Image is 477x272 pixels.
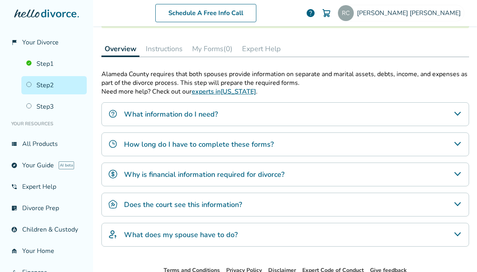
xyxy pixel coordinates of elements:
[22,38,59,47] span: Your Divorce
[108,169,118,179] img: Why is financial information required for divorce?
[21,55,87,73] a: Step1
[6,116,87,132] li: Your Resources
[108,199,118,209] img: Does the court see this information?
[101,102,469,126] div: What information do I need?
[124,199,242,210] h4: Does the court see this information?
[6,220,87,239] a: account_childChildren & Custody
[155,4,256,22] a: Schedule A Free Info Call
[124,169,284,180] h4: Why is financial information required for divorce?
[322,8,331,18] img: Cart
[101,70,469,87] p: Alameda County requires that both spouses provide information on separate and marital assets, deb...
[239,41,284,57] button: Expert Help
[11,162,17,169] span: explore
[21,76,87,94] a: Step2
[6,156,87,174] a: exploreYour GuideAI beta
[11,226,17,233] span: account_child
[6,135,87,153] a: view_listAll Products
[108,230,118,239] img: What does my spouse have to do?
[59,161,74,169] span: AI beta
[306,8,315,18] a: help
[6,242,87,260] a: garage_homeYour Home
[192,87,256,96] a: experts in[US_STATE]
[189,41,236,57] button: My Forms(0)
[124,230,238,240] h4: What does my spouse have to do?
[11,39,17,46] span: flag_2
[124,109,218,119] h4: What information do I need?
[101,193,469,216] div: Does the court see this information?
[357,9,464,17] span: [PERSON_NAME] [PERSON_NAME]
[108,139,118,149] img: How long do I have to complete these forms?
[101,132,469,156] div: How long do I have to complete these forms?
[143,41,186,57] button: Instructions
[21,98,87,116] a: Step3
[6,199,87,217] a: list_alt_checkDivorce Prep
[11,248,17,254] span: garage_home
[101,41,139,57] button: Overview
[101,87,469,96] p: Need more help? Check out our .
[437,234,477,272] iframe: Chat Widget
[6,33,87,52] a: flag_2Your Divorce
[6,178,87,196] a: phone_in_talkExpert Help
[101,223,469,247] div: What does my spouse have to do?
[11,205,17,211] span: list_alt_check
[108,109,118,119] img: What information do I need?
[11,141,17,147] span: view_list
[124,139,274,149] h4: How long do I have to complete these forms?
[338,5,354,21] img: rubiebegonia@gmail.com
[11,184,17,190] span: phone_in_talk
[101,163,469,186] div: Why is financial information required for divorce?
